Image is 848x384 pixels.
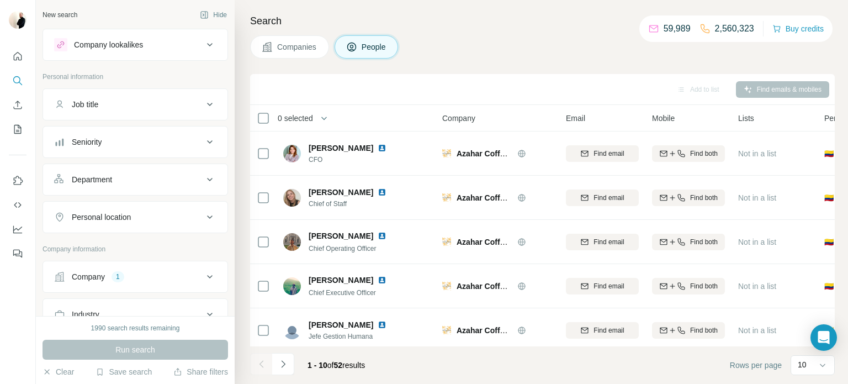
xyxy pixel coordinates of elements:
[283,145,301,162] img: Avatar
[72,136,102,148] div: Seniority
[715,22,754,35] p: 2,560,323
[798,359,807,370] p: 10
[457,193,546,202] span: Azahar Coffee Company
[9,71,26,91] button: Search
[192,7,235,23] button: Hide
[9,11,26,29] img: Avatar
[690,325,718,335] span: Find both
[652,234,725,250] button: Find both
[250,13,835,29] h4: Search
[442,282,451,291] img: Logo of Azahar Coffee Company
[566,113,585,124] span: Email
[652,278,725,294] button: Find both
[652,322,725,339] button: Find both
[566,190,639,206] button: Find email
[9,195,26,215] button: Use Surfe API
[283,322,301,339] img: Avatar
[309,187,373,198] span: [PERSON_NAME]
[72,99,98,110] div: Job title
[457,238,546,246] span: Azahar Coffee Company
[74,39,143,50] div: Company lookalikes
[738,193,776,202] span: Not in a list
[824,236,834,248] span: 🇨🇴
[690,193,718,203] span: Find both
[457,149,546,158] span: Azahar Coffee Company
[173,366,228,377] button: Share filters
[272,353,294,375] button: Navigate to next page
[824,192,834,203] span: 🇨🇴
[457,326,546,335] span: Azahar Coffee Company
[9,244,26,264] button: Feedback
[43,264,227,290] button: Company1
[824,281,834,292] span: 🇨🇴
[9,171,26,191] button: Use Surfe on LinkedIn
[283,277,301,295] img: Avatar
[738,149,776,158] span: Not in a list
[309,199,400,209] span: Chief of Staff
[738,238,776,246] span: Not in a list
[309,155,400,165] span: CFO
[96,366,152,377] button: Save search
[652,145,725,162] button: Find both
[652,113,675,124] span: Mobile
[309,275,373,286] span: [PERSON_NAME]
[664,22,691,35] p: 59,989
[91,323,180,333] div: 1990 search results remaining
[327,361,334,370] span: of
[566,322,639,339] button: Find email
[43,129,227,155] button: Seniority
[690,281,718,291] span: Find both
[72,309,99,320] div: Industry
[442,149,451,158] img: Logo of Azahar Coffee Company
[309,289,376,297] span: Chief Executive Officer
[652,190,725,206] button: Find both
[690,149,718,159] span: Find both
[72,174,112,185] div: Department
[566,234,639,250] button: Find email
[690,237,718,247] span: Find both
[43,91,227,118] button: Job title
[457,282,546,291] span: Azahar Coffee Company
[593,193,624,203] span: Find email
[43,166,227,193] button: Department
[442,193,451,202] img: Logo of Azahar Coffee Company
[738,113,754,124] span: Lists
[738,282,776,291] span: Not in a list
[309,332,400,341] span: Jefe Gestion Humana
[566,145,639,162] button: Find email
[593,325,624,335] span: Find email
[9,46,26,66] button: Quick start
[378,276,386,285] img: LinkedIn logo
[43,366,74,377] button: Clear
[43,10,77,20] div: New search
[277,41,317,52] span: Companies
[43,31,227,58] button: Company lookalikes
[283,233,301,251] img: Avatar
[283,189,301,207] img: Avatar
[738,326,776,335] span: Not in a list
[72,271,105,282] div: Company
[309,319,373,330] span: [PERSON_NAME]
[309,143,373,154] span: [PERSON_NAME]
[9,219,26,239] button: Dashboard
[566,278,639,294] button: Find email
[334,361,343,370] span: 52
[72,212,131,223] div: Personal location
[378,320,386,329] img: LinkedIn logo
[442,113,475,124] span: Company
[378,144,386,152] img: LinkedIn logo
[378,188,386,197] img: LinkedIn logo
[43,301,227,328] button: Industry
[824,148,834,159] span: 🇨🇴
[43,204,227,230] button: Personal location
[9,119,26,139] button: My lists
[309,245,377,253] span: Chief Operating Officer
[378,232,386,240] img: LinkedIn logo
[593,237,624,247] span: Find email
[442,326,451,335] img: Logo of Azahar Coffee Company
[9,95,26,115] button: Enrich CSV
[308,361,327,370] span: 1 - 10
[309,230,373,241] span: [PERSON_NAME]
[593,149,624,159] span: Find email
[43,72,228,82] p: Personal information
